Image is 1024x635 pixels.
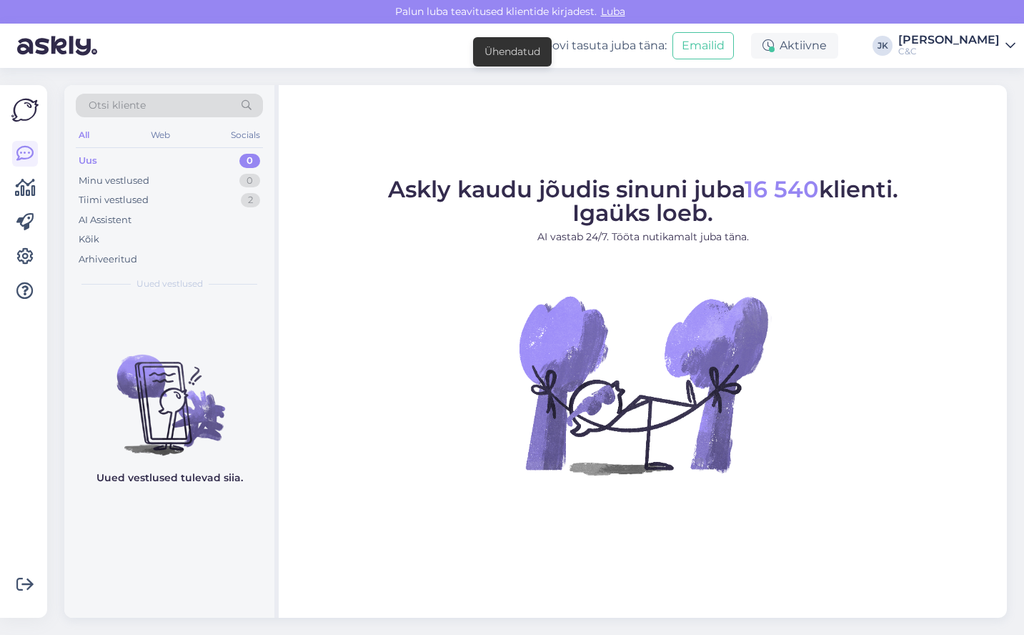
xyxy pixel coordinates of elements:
div: AI Assistent [79,213,131,227]
span: Uued vestlused [136,277,203,290]
div: 0 [239,174,260,188]
div: JK [873,36,893,56]
img: No chats [64,329,274,458]
img: Askly Logo [11,97,39,124]
p: AI vastab 24/7. Tööta nutikamalt juba täna. [388,230,898,245]
div: Proovi tasuta juba täna: [506,37,667,54]
p: Uued vestlused tulevad siia. [96,471,243,486]
button: Emailid [672,32,734,59]
div: Aktiivne [751,33,838,59]
div: 2 [241,193,260,207]
span: Luba [597,5,630,18]
span: 16 540 [745,175,819,203]
div: Tiimi vestlused [79,193,149,207]
div: Minu vestlused [79,174,149,188]
div: All [76,126,92,144]
div: Arhiveeritud [79,252,137,267]
img: No Chat active [515,256,772,513]
span: Askly kaudu jõudis sinuni juba klienti. Igaüks loeb. [388,175,898,227]
div: C&C [898,46,1000,57]
a: [PERSON_NAME]C&C [898,34,1015,57]
div: Uus [79,154,97,168]
div: Ühendatud [484,44,540,59]
div: Kõik [79,232,99,247]
span: Otsi kliente [89,98,146,113]
div: [PERSON_NAME] [898,34,1000,46]
div: Socials [228,126,263,144]
div: Web [148,126,173,144]
div: 0 [239,154,260,168]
